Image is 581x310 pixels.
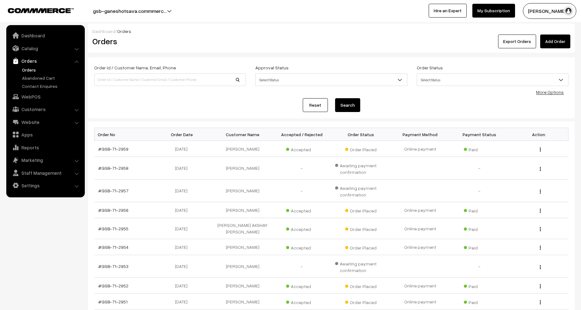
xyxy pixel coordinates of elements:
a: #GSB-71-2953 [98,264,128,269]
span: Order Placed [345,224,377,232]
span: Awaiting payment confirmation [335,259,387,274]
td: [DATE] [154,202,213,218]
td: [DATE] [154,255,213,278]
a: Customers [8,104,83,115]
a: #GSB-71-2951 [98,299,128,304]
th: Action [509,128,568,141]
td: [PERSON_NAME] [213,278,272,294]
td: Online payment [391,294,450,310]
span: Order Placed [345,297,377,306]
span: Awaiting payment confirmation [335,183,387,198]
td: [PERSON_NAME] [213,255,272,278]
span: Paid [464,224,495,232]
span: Accepted [286,224,318,232]
a: My Subscription [472,4,515,18]
td: [PERSON_NAME] [213,179,272,202]
img: user [564,6,573,16]
a: Dashboard [92,29,115,34]
td: [DATE] [154,179,213,202]
span: Select Status [417,73,568,86]
td: [DATE] [154,278,213,294]
div: / [92,28,570,35]
button: [PERSON_NAME] [523,3,576,19]
td: Online payment [391,218,450,239]
input: Order Id / Customer Name / Customer Email / Customer Phone [94,73,246,86]
span: Accepted [286,145,318,153]
td: [PERSON_NAME] [213,157,272,179]
span: Accepted [286,297,318,306]
a: Dashboard [8,30,83,41]
span: Accepted [286,206,318,214]
a: #GSB-71-2959 [98,146,128,152]
img: Menu [540,265,541,269]
img: Menu [540,147,541,152]
a: Catalog [8,43,83,54]
td: [DATE] [154,239,213,255]
span: Order Placed [345,206,377,214]
img: Menu [540,246,541,250]
button: Export Orders [498,35,536,48]
th: Order No [95,128,154,141]
a: #GSB-71-2955 [98,226,128,231]
label: Approval Status [255,64,289,71]
button: Search [335,98,360,112]
td: - [272,157,331,179]
a: Website [8,116,83,128]
img: COMMMERCE [8,8,74,13]
span: Accepted [286,281,318,290]
a: COMMMERCE [8,6,63,14]
span: Paid [464,145,495,153]
img: Menu [540,209,541,213]
label: Order Id / Customer Name, Email, Phone [94,64,176,71]
img: Menu [540,284,541,288]
td: - [450,157,509,179]
span: Select Status [417,74,568,85]
td: [DATE] [154,294,213,310]
th: Order Status [331,128,391,141]
td: - [450,179,509,202]
td: Online payment [391,278,450,294]
td: [PERSON_NAME] [213,202,272,218]
td: [DATE] [154,157,213,179]
span: Paid [464,243,495,251]
td: - [272,255,331,278]
a: Reports [8,142,83,153]
span: Awaiting payment confirmation [335,161,387,175]
img: Menu [540,227,541,231]
td: Online payment [391,141,450,157]
a: #GSB-71-2956 [98,207,128,213]
span: Accepted [286,243,318,251]
a: Add Order [540,35,570,48]
a: More Options [536,89,564,95]
td: [PERSON_NAME] [213,141,272,157]
a: Abandoned Cart [20,75,83,81]
td: - [272,179,331,202]
a: Orders [8,55,83,67]
img: Menu [540,167,541,171]
td: [PERSON_NAME] [213,294,272,310]
a: #GSB-71-2952 [98,283,128,288]
span: Order Placed [345,145,377,153]
span: Paid [464,297,495,306]
td: Online payment [391,202,450,218]
span: Order Placed [345,243,377,251]
td: [PERSON_NAME] [213,239,272,255]
img: Menu [540,190,541,194]
button: gsb-ganeshotsava.commmerc… [71,3,189,19]
img: Menu [540,300,541,304]
a: Settings [8,180,83,191]
a: #GSB-71-2954 [98,244,128,250]
td: - [450,255,509,278]
th: Customer Name [213,128,272,141]
a: Hire an Expert [429,4,467,18]
h2: Orders [92,36,245,46]
a: #GSB-71-2958 [98,165,128,171]
td: [DATE] [154,218,213,239]
a: Contact Enquires [20,83,83,89]
td: [DATE] [154,141,213,157]
a: Apps [8,129,83,140]
a: Orders [20,67,83,73]
th: Accepted / Rejected [272,128,331,141]
label: Order Status [417,64,443,71]
a: Marketing [8,154,83,166]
